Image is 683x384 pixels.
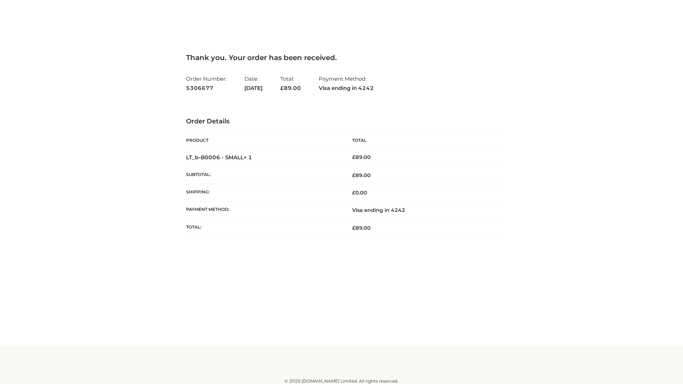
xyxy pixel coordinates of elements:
li: Payment Method: [319,73,374,94]
span: £ [352,190,355,196]
th: Total: [186,219,341,236]
bdi: 89.00 [352,154,371,160]
strong: × 1 [244,154,252,161]
strong: LT_b-B0006 - SMALL [186,154,252,161]
td: Visa ending in 4242 [341,202,497,219]
li: Order Number: [186,73,227,94]
li: Total: [280,73,301,94]
th: Shipping: [186,184,341,202]
span: £ [352,225,355,231]
span: 89.00 [352,225,371,231]
span: £ [352,154,355,160]
th: Total [341,133,497,149]
strong: Visa ending in 4242 [319,84,374,93]
span: 89.00 [280,85,301,91]
span: £ [280,85,284,91]
span: 89.00 [352,172,371,178]
th: Product [186,133,341,149]
strong: [DATE] [244,84,263,93]
th: Subtotal: [186,166,341,184]
li: Date: [244,73,263,94]
th: Payment method: [186,202,341,219]
h3: Thank you. Your order has been received. [186,53,497,62]
bdi: 0.00 [352,190,367,196]
strong: 5306677 [186,84,227,93]
h3: Order Details [186,118,497,126]
span: £ [352,172,355,178]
